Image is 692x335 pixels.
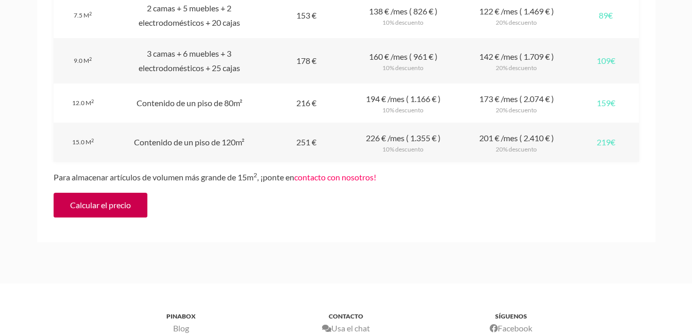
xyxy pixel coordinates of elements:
div: 20% descuento [468,145,565,154]
h3: SÍGUENOS [429,312,594,320]
div: 219€ [573,123,639,162]
div: 194 € /mes ( 1.166 € ) [346,83,460,123]
div: 216 € [266,83,347,123]
div: 159€ [573,83,639,123]
div: 10% descuento [355,19,451,27]
div: 12.0 m [54,83,112,123]
div: 20% descuento [468,64,565,72]
div: 20% descuento [468,106,565,114]
a: Facebook [490,323,532,333]
sup: 2 [91,98,94,104]
div: Contenido de un piso de 80m² [112,83,266,123]
div: 142 € /mes ( 1.709 € ) [460,38,573,83]
h3: CONTACTO [264,312,429,320]
sup: 2 [89,11,92,16]
sup: 2 [89,56,92,62]
a: Blog [173,323,189,333]
div: 251 € [266,123,347,162]
div: 178 € [266,38,347,83]
a: Calcular el precio [54,193,147,217]
div: 109€ [573,38,639,83]
sup: 2 [91,138,94,143]
div: 201 € /mes ( 2.410 € ) [460,123,573,162]
sup: 2 [254,171,257,179]
div: 160 € /mes ( 961 € ) [346,38,460,83]
div: 9.0 m [54,38,112,83]
div: Widget de chat [507,203,692,335]
div: 10% descuento [355,145,451,154]
h3: PINABOX [99,312,264,320]
div: 3 camas + 6 muebles + 3 electrodomésticos + 25 cajas [112,38,266,83]
iframe: Chat Widget [507,203,692,335]
div: 173 € /mes ( 2.074 € ) [460,83,573,123]
a: contacto con nosotros! [294,172,376,182]
div: 10% descuento [355,64,451,72]
div: 15.0 m [54,123,112,162]
div: Contenido de un piso de 120m² [112,123,266,162]
a: Usa el chat [322,323,370,333]
div: 10% descuento [355,106,451,114]
div: 226 € /mes ( 1.355 € ) [346,123,460,162]
div: 20% descuento [468,19,565,27]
